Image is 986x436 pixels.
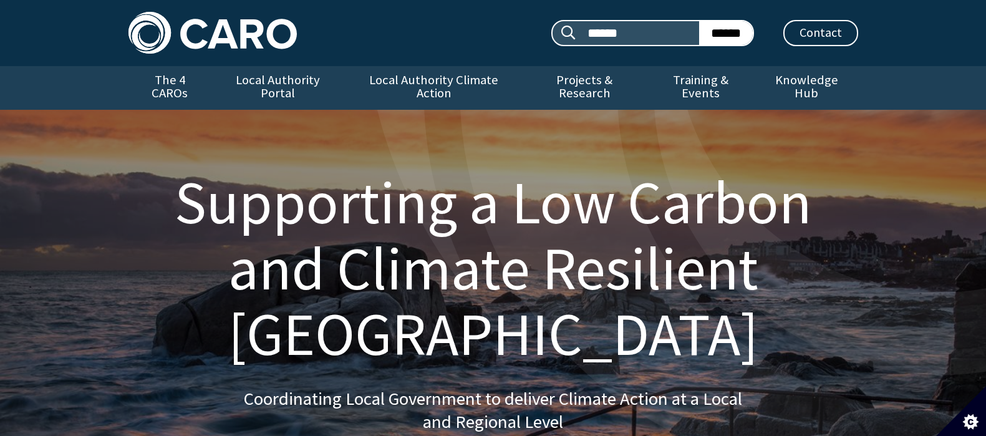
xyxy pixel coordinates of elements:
a: Training & Events [646,66,755,110]
a: Contact [783,20,858,46]
a: Knowledge Hub [755,66,858,110]
a: Local Authority Portal [211,66,345,110]
img: Caro logo [128,12,297,54]
p: Coordinating Local Government to deliver Climate Action at a Local and Regional Level [244,387,743,434]
button: Set cookie preferences [936,386,986,436]
h1: Supporting a Low Carbon and Climate Resilient [GEOGRAPHIC_DATA] [143,170,843,367]
a: Local Authority Climate Action [345,66,523,110]
a: The 4 CAROs [128,66,211,110]
a: Projects & Research [523,66,646,110]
